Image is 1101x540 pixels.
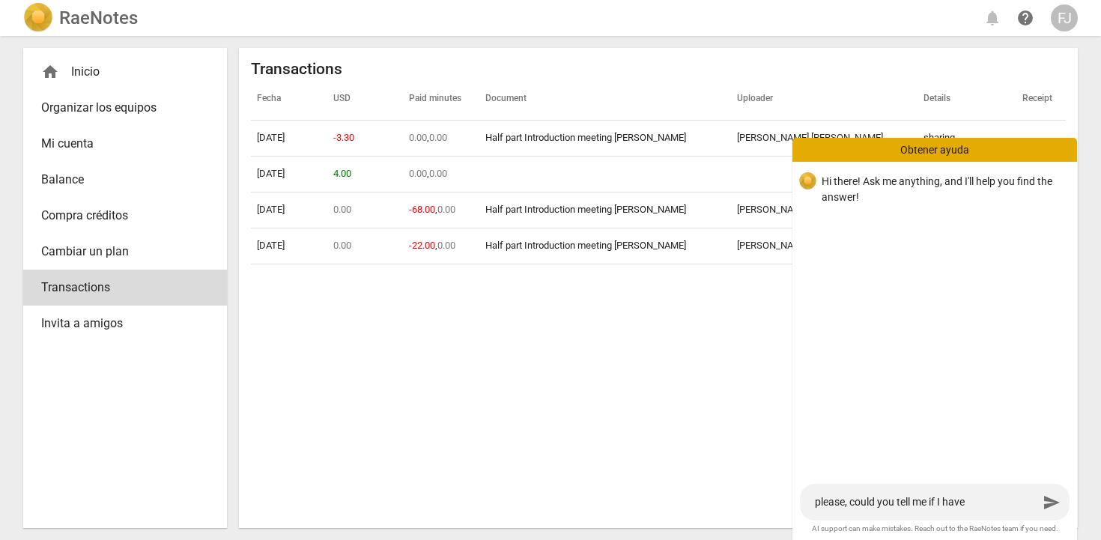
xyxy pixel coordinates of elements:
[23,198,227,234] a: Compra créditos
[403,79,479,121] th: Paid minutes
[437,204,455,215] span: 0.00
[251,192,327,228] td: [DATE]
[792,138,1077,162] div: Obtener ayuda
[403,121,479,157] td: ,
[59,7,138,28] h2: RaeNotes
[429,168,447,179] span: 0.00
[429,132,447,143] span: 0.00
[41,63,197,81] div: Inicio
[403,157,479,192] td: ,
[799,172,816,190] img: 07265d9b138777cce26606498f17c26b.svg
[333,240,351,251] span: 0.00
[485,204,686,215] a: Half part Introduction meeting [PERSON_NAME]
[409,168,427,179] span: 0.00
[251,79,327,121] th: Fecha
[41,171,197,189] span: Balance
[41,279,197,297] span: Transactions
[41,99,197,117] span: Organizar los equipos
[251,228,327,264] td: [DATE]
[815,495,1038,509] textarea: please, could you tell me if I have
[23,90,227,126] a: Organizar los equipos
[251,60,1066,79] h2: Transactions
[23,3,138,33] a: LogoRaeNotes
[251,157,327,192] td: [DATE]
[1016,79,1066,121] th: Receipt
[41,243,197,261] span: Cambiar un plan
[409,240,435,251] span: -22.00
[333,204,351,215] span: 0.00
[327,79,404,121] th: USD
[403,228,479,264] td: ,
[403,192,479,228] td: ,
[1043,494,1061,512] span: send
[479,79,731,121] th: Document
[1012,4,1039,31] a: Obtener ayuda
[41,315,197,333] span: Invita a amigos
[251,121,327,157] td: [DATE]
[1051,4,1078,31] button: FJ
[23,126,227,162] a: Mi cuenta
[333,132,354,143] span: -3.30
[23,3,53,33] img: Logo
[409,204,435,215] span: -68.00
[804,524,1065,534] span: AI support can make mistakes. Reach out to the RaeNotes team if you need.
[23,306,227,342] a: Invita a amigos
[23,54,227,90] div: Inicio
[485,240,686,251] a: Half part Introduction meeting [PERSON_NAME]
[485,132,686,143] a: Half part Introduction meeting [PERSON_NAME]
[23,234,227,270] a: Cambiar un plan
[917,79,1016,121] th: Details
[1016,9,1034,27] span: help
[23,270,227,306] a: Transactions
[731,79,918,121] th: Uploader
[409,132,427,143] span: 0.00
[731,121,918,157] td: [PERSON_NAME] [PERSON_NAME]
[23,162,227,198] a: Balance
[41,135,197,153] span: Mi cuenta
[1038,489,1065,516] button: Enviado
[731,192,918,228] td: [PERSON_NAME] [PERSON_NAME]
[41,207,197,225] span: Compra créditos
[917,121,1016,157] td: sharing
[41,63,59,81] span: home
[333,168,351,179] span: 4.00
[437,240,455,251] span: 0.00
[731,228,918,264] td: [PERSON_NAME] [PERSON_NAME]
[822,174,1065,204] p: Hi there! Ask me anything, and I'll help you find the answer!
